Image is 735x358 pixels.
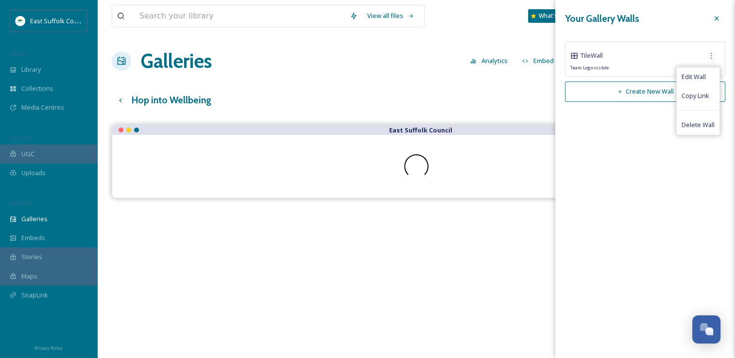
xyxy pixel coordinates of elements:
[10,199,32,207] span: WIDGETS
[21,103,64,112] span: Media Centres
[692,315,720,343] button: Open Chat
[465,51,513,70] button: Analytics
[21,233,45,243] span: Embeds
[34,345,63,351] span: Privacy Policy
[10,134,31,142] span: COLLECT
[682,72,706,81] span: Edit Wall
[682,120,715,130] span: Delete Wall
[565,81,725,101] button: Create New Wall
[21,291,48,300] span: SnapLink
[565,12,639,26] h3: Your Gallery Walls
[682,91,709,100] span: Copy Link
[517,51,559,70] button: Embed
[465,51,517,70] a: Analytics
[34,342,63,353] a: Privacy Policy
[10,50,27,57] span: MEDIA
[21,149,34,159] span: UGC
[528,9,577,23] a: What's New
[21,214,48,224] span: Galleries
[21,168,46,178] span: Uploads
[30,16,87,25] span: East Suffolk Council
[16,16,25,26] img: ESC%20Logo.png
[21,84,53,93] span: Collections
[389,126,452,134] strong: East Suffolk Council
[21,65,41,74] span: Library
[21,252,42,261] span: Stories
[141,47,212,76] a: Galleries
[132,93,211,107] h3: Hop into Wellbeing
[362,6,419,25] a: View all files
[570,65,609,71] span: Team Logo visible
[135,5,345,27] input: Search your library
[581,51,603,60] span: Tile Wall
[21,272,37,281] span: Maps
